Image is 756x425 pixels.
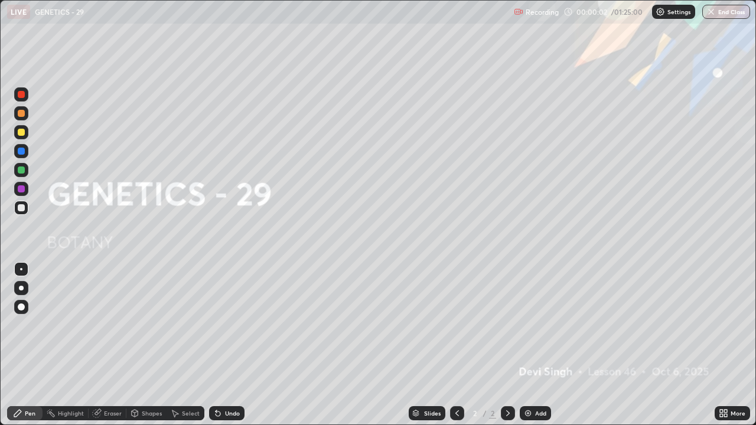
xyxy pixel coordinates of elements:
div: 2 [469,410,481,417]
img: add-slide-button [523,408,533,418]
div: Slides [424,410,441,416]
button: End Class [702,5,750,19]
p: GENETICS - 29 [35,7,84,17]
div: Shapes [142,410,162,416]
p: LIVE [11,7,27,17]
img: class-settings-icons [656,7,665,17]
div: Pen [25,410,35,416]
img: end-class-cross [706,7,716,17]
p: Settings [667,9,690,15]
div: More [731,410,745,416]
div: Highlight [58,410,84,416]
p: Recording [526,8,559,17]
div: / [483,410,487,417]
img: recording.375f2c34.svg [514,7,523,17]
div: Undo [225,410,240,416]
div: Add [535,410,546,416]
div: Eraser [104,410,122,416]
div: 2 [489,408,496,419]
div: Select [182,410,200,416]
